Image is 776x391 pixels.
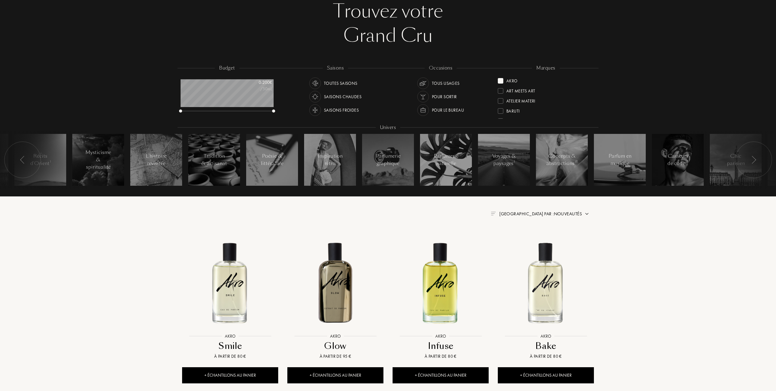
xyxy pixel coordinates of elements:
div: Mysticisme & spiritualité [85,149,111,171]
div: Akro [506,76,518,84]
img: filter_by.png [491,212,496,215]
img: usage_season_cold_white.svg [311,106,319,114]
img: usage_occasion_work_white.svg [419,106,427,114]
div: Inspiration rétro [317,152,343,167]
div: + Échantillons au panier [393,367,489,383]
div: Saisons froides [324,104,359,116]
div: Toutes saisons [324,77,357,89]
div: Parfumerie graphique [375,152,401,167]
div: Tradition & artisanat [201,152,227,167]
div: Pour le bureau [432,104,464,116]
img: arr_left.svg [751,156,756,164]
a: Glow AkroAkroGlowÀ partir de 95 € [287,228,383,367]
div: Atelier Materi [506,96,535,104]
div: À partir de 80 € [395,353,486,360]
div: L'histoire revisitée [143,152,169,167]
div: Binet-Papillon [506,116,537,124]
div: Baruti [506,106,520,114]
span: 1 [514,160,515,164]
div: Poésie & littérature [259,152,285,167]
div: Grand Cru [182,23,594,48]
div: Art Meets Art [506,86,535,94]
div: À partir de 95 € [290,353,381,360]
div: Concepts & abstractions [546,152,577,167]
div: Saisons chaudes [324,91,361,102]
div: Parfumerie naturelle [433,152,459,167]
div: saisons [323,65,348,72]
div: À partir de 80 € [500,353,591,360]
img: Smile Akro [183,235,278,330]
img: Bake Akro [498,235,593,330]
img: usage_occasion_all_white.svg [419,79,427,88]
div: Voyages & paysages [491,152,517,167]
img: Infuse Akro [393,235,488,330]
div: + Échantillons au panier [182,367,278,383]
img: usage_season_average_white.svg [311,79,319,88]
a: Infuse AkroAkroInfuseÀ partir de 80 € [393,228,489,367]
div: /50mL [242,86,272,92]
img: usage_season_hot_white.svg [311,92,319,101]
div: budget [215,65,239,72]
span: [GEOGRAPHIC_DATA] par : Nouveautés [499,211,582,217]
div: Casseurs de code [665,152,691,167]
div: 0 - 200 € [242,79,272,86]
a: Smile AkroAkroSmileÀ partir de 80 € [182,228,278,367]
div: + Échantillons au panier [287,367,383,383]
div: Pour sortir [432,91,457,102]
div: Univers [376,124,400,131]
img: arr_left.svg [20,156,25,164]
div: + Échantillons au panier [498,367,594,383]
a: Bake AkroAkroBakeÀ partir de 80 € [498,228,594,367]
img: usage_occasion_party_white.svg [419,92,427,101]
span: 13 [685,160,688,164]
div: occasions [425,65,457,72]
div: À partir de 80 € [185,353,276,360]
div: Tous usages [432,77,460,89]
div: Parfum en musique [607,152,633,167]
img: Glow Akro [288,235,383,330]
div: marques [532,65,559,72]
span: 13 [575,160,578,164]
img: arrow.png [584,211,589,216]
